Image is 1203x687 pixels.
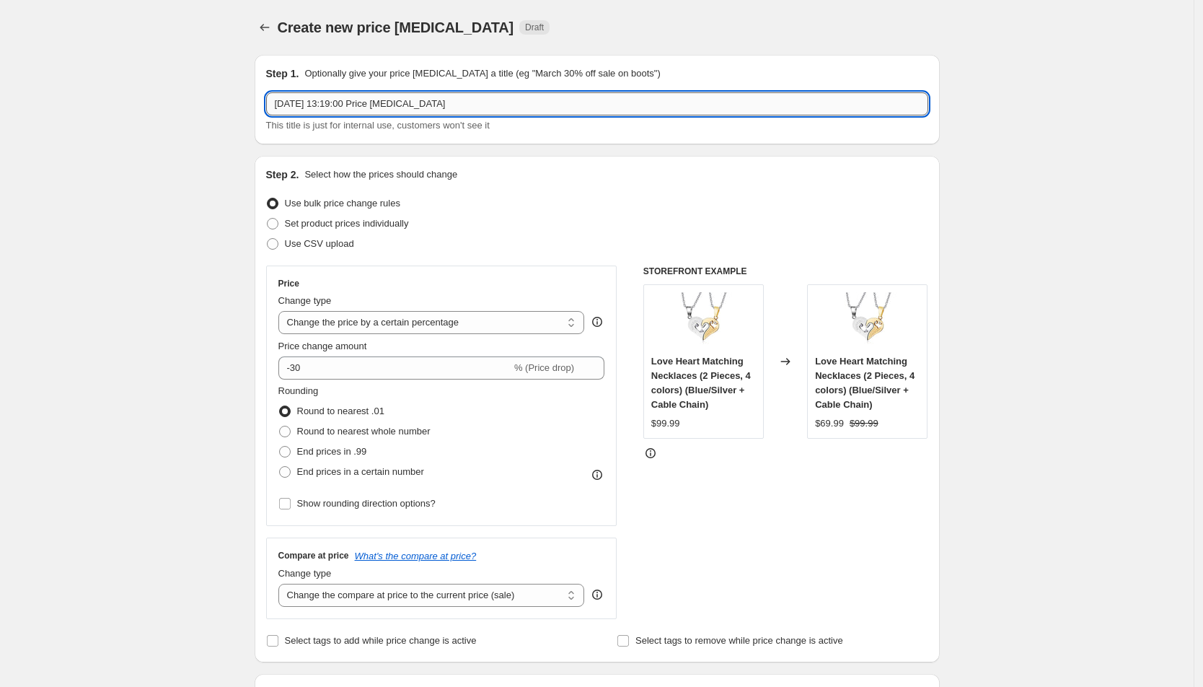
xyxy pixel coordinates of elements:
[839,292,896,350] img: Love-Heart-2-Pieces-4-colors_80x.jpg
[304,167,457,182] p: Select how the prices should change
[278,278,299,289] h3: Price
[266,167,299,182] h2: Step 2.
[278,356,511,380] input: -15
[304,66,660,81] p: Optionally give your price [MEDICAL_DATA] a title (eg "March 30% off sale on boots")
[278,19,514,35] span: Create new price [MEDICAL_DATA]
[355,551,477,561] button: What's the compare at price?
[285,198,400,209] span: Use bulk price change rules
[278,295,332,306] span: Change type
[297,498,436,509] span: Show rounding direction options?
[525,22,544,33] span: Draft
[850,418,878,429] span: $99.99
[297,426,431,437] span: Round to nearest whole number
[651,418,680,429] span: $99.99
[815,418,844,429] span: $69.99
[297,446,367,457] span: End prices in .99
[674,292,732,350] img: Love-Heart-2-Pieces-4-colors_80x.jpg
[278,385,319,396] span: Rounding
[255,17,275,38] button: Price change jobs
[278,568,332,579] span: Change type
[285,635,477,646] span: Select tags to add while price change is active
[297,406,384,416] span: Round to nearest .01
[651,356,751,410] span: Love Heart Matching Necklaces (2 Pieces, 4 colors) (Blue/Silver + Cable Chain)
[643,266,928,277] h6: STOREFRONT EXAMPLE
[635,635,843,646] span: Select tags to remove while price change is active
[590,587,604,602] div: help
[285,218,409,229] span: Set product prices individually
[514,362,574,373] span: % (Price drop)
[266,66,299,81] h2: Step 1.
[590,315,604,329] div: help
[266,120,490,131] span: This title is just for internal use, customers won't see it
[278,550,349,561] h3: Compare at price
[285,238,354,249] span: Use CSV upload
[297,466,424,477] span: End prices in a certain number
[815,356,915,410] span: Love Heart Matching Necklaces (2 Pieces, 4 colors) (Blue/Silver + Cable Chain)
[266,92,928,115] input: 30% off holiday sale
[278,341,367,351] span: Price change amount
